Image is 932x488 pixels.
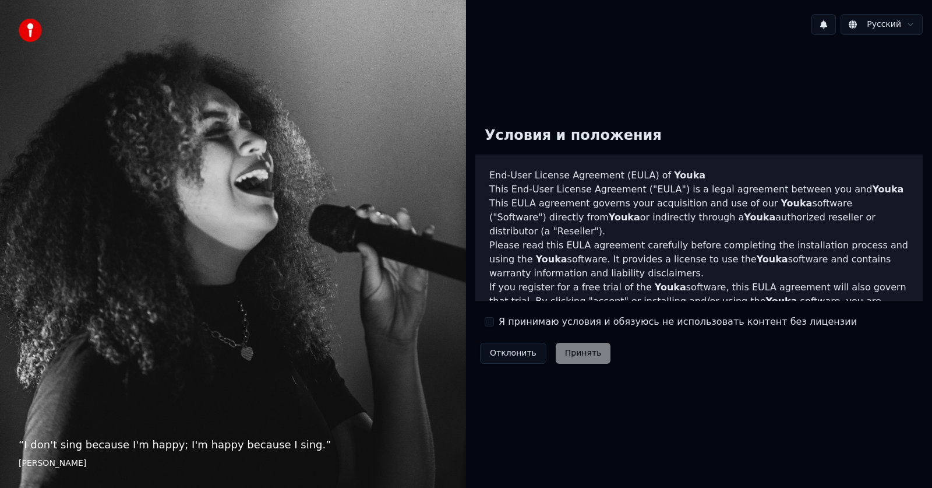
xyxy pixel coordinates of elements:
[480,343,546,364] button: Отклонить
[489,182,909,196] p: This End-User License Agreement ("EULA") is a legal agreement between you and
[19,19,42,42] img: youka
[674,170,705,181] span: Youka
[499,315,857,329] label: Я принимаю условия и обязуюсь не использовать контент без лицензии
[19,437,447,453] p: “ I don't sing because I'm happy; I'm happy because I sing. ”
[872,184,903,195] span: Youka
[766,296,797,307] span: Youka
[744,212,775,223] span: Youka
[475,117,671,155] div: Условия и положения
[757,254,788,265] span: Youka
[489,196,909,238] p: This EULA agreement governs your acquisition and use of our software ("Software") directly from o...
[609,212,640,223] span: Youka
[655,282,686,293] span: Youka
[489,238,909,280] p: Please read this EULA agreement carefully before completing the installation process and using th...
[19,458,447,469] footer: [PERSON_NAME]
[781,198,812,209] span: Youka
[489,280,909,336] p: If you register for a free trial of the software, this EULA agreement will also govern that trial...
[489,168,909,182] h3: End-User License Agreement (EULA) of
[536,254,567,265] span: Youka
